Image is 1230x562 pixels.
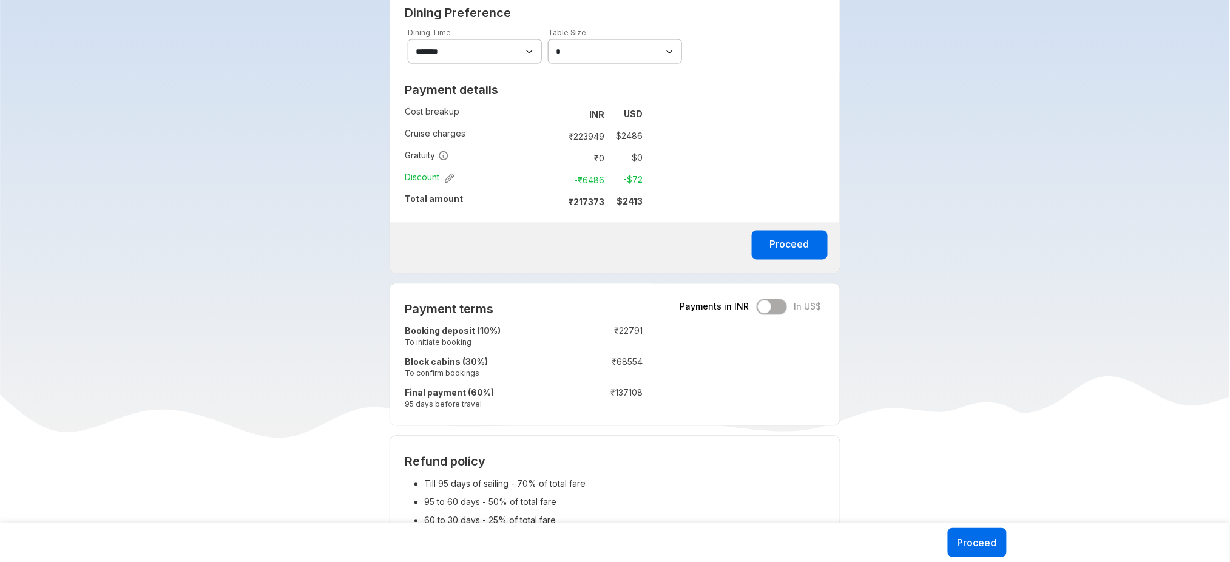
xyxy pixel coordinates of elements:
strong: Booking deposit (10%) [405,326,501,336]
td: : [564,385,570,416]
span: Gratuity [405,150,449,162]
label: Table Size [548,28,586,37]
h2: Payment terms [405,302,643,317]
li: 95 to 60 days - 50% of total fare [424,493,825,512]
td: : [564,323,570,354]
span: In US$ [794,301,822,313]
td: $ 2486 [609,128,643,145]
button: Proceed [948,528,1007,557]
strong: INR [589,110,604,120]
span: Discount [405,172,454,184]
strong: ₹ 217373 [569,197,604,208]
small: To confirm bookings [405,368,564,379]
button: Proceed [752,231,828,260]
strong: Total amount [405,194,463,205]
td: ₹ 68554 [570,354,643,385]
td: Cruise charges [405,126,553,147]
td: : [553,147,558,169]
td: -$ 72 [609,172,643,189]
span: Payments in INR [680,301,749,313]
td: : [564,354,570,385]
li: 60 to 30 days - 25% of total fare [424,512,825,530]
strong: Final payment (60%) [405,388,494,398]
td: : [553,169,558,191]
strong: $ 2413 [617,197,643,207]
h2: Payment details [405,83,643,98]
h2: Refund policy [405,455,825,469]
td: ₹ 137108 [570,385,643,416]
label: Dining Time [408,28,451,37]
td: $ 0 [609,150,643,167]
td: ₹ 22791 [570,323,643,354]
td: ₹ 223949 [558,128,609,145]
td: ₹ 0 [558,150,609,167]
li: Till 95 days of sailing - 70% of total fare [424,475,825,493]
strong: USD [624,109,643,120]
td: Cost breakup [405,104,553,126]
td: -₹ 6486 [558,172,609,189]
small: To initiate booking [405,337,564,348]
strong: Block cabins (30%) [405,357,488,367]
small: 95 days before travel [405,399,564,410]
td: : [553,104,558,126]
td: : [553,126,558,147]
td: : [553,191,558,213]
h2: Dining Preference [405,5,825,20]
